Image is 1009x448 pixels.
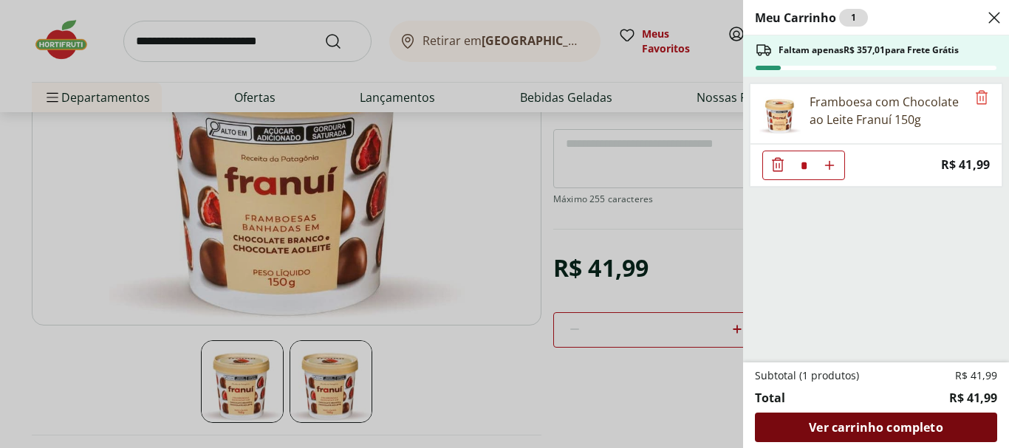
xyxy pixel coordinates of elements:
button: Remove [973,89,991,107]
span: R$ 41,99 [941,155,990,175]
span: Ver carrinho completo [809,421,943,433]
span: R$ 41,99 [949,389,997,407]
a: Ver carrinho completo [755,413,997,442]
div: Framboesa com Chocolate ao Leite Franuí 150g [810,93,966,128]
input: Quantidade Atual [793,151,815,179]
div: 1 [839,9,868,27]
img: Principal [759,93,801,134]
span: Subtotal (1 produtos) [755,368,859,383]
span: Faltam apenas R$ 357,01 para Frete Grátis [779,44,959,56]
button: Aumentar Quantidade [815,151,844,180]
span: Total [755,389,785,407]
h2: Meu Carrinho [755,9,868,27]
button: Diminuir Quantidade [763,151,793,180]
span: R$ 41,99 [955,368,997,383]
